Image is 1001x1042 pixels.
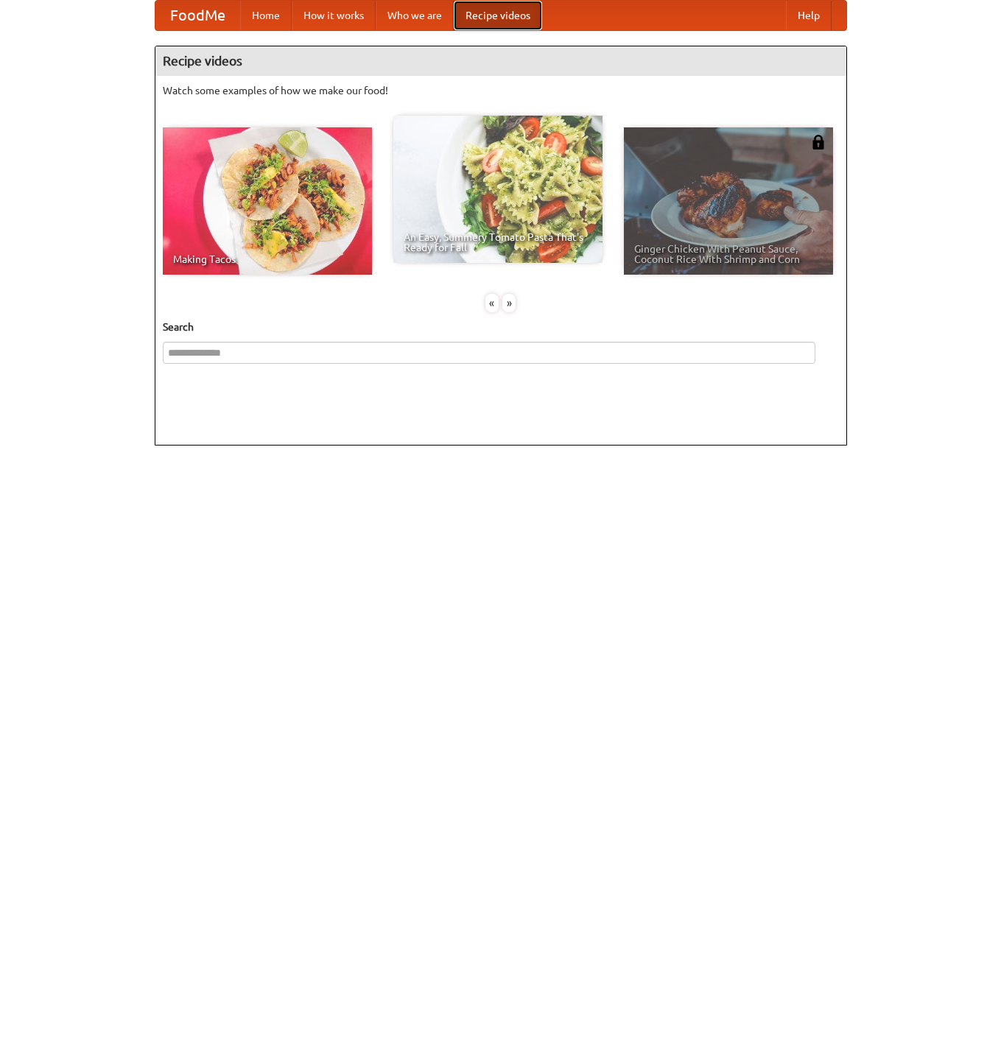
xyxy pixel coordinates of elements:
span: An Easy, Summery Tomato Pasta That's Ready for Fall [404,232,592,253]
a: Making Tacos [163,127,372,275]
p: Watch some examples of how we make our food! [163,83,839,98]
h4: Recipe videos [155,46,846,76]
a: FoodMe [155,1,240,30]
a: Help [786,1,832,30]
h5: Search [163,320,839,334]
a: An Easy, Summery Tomato Pasta That's Ready for Fall [393,116,603,263]
img: 483408.png [811,135,826,149]
a: How it works [292,1,376,30]
div: » [502,294,516,312]
span: Making Tacos [173,254,362,264]
a: Who we are [376,1,454,30]
a: Recipe videos [454,1,542,30]
div: « [485,294,499,312]
a: Home [240,1,292,30]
